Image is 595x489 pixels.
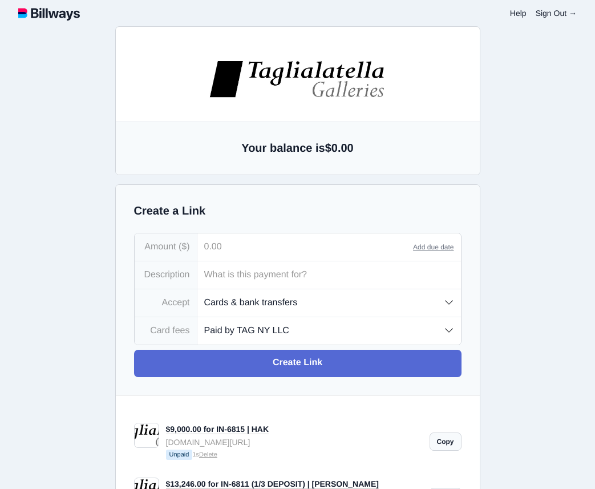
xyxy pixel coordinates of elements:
div: Amount ($) [135,233,197,261]
div: Accept [135,289,197,317]
input: What is this payment for? [197,261,461,289]
span: Unpaid [166,450,193,460]
a: Help [510,9,527,18]
input: 0.00 [197,233,414,261]
div: Card fees [135,317,197,345]
a: Create Link [134,350,462,377]
a: Copy [430,433,462,451]
small: 1s [166,450,423,461]
a: Add due date [413,243,454,251]
span: $0.00 [325,142,354,155]
a: Delete [199,451,217,458]
h2: Create a Link [134,203,462,219]
div: [DOMAIN_NAME][URL] [166,436,423,448]
h2: Your balance is [134,140,462,156]
a: $9,000.00 for IN-6815 | HAK [166,425,269,434]
a: Sign Out [536,9,577,18]
img: logotype.svg [18,6,80,21]
a: $13,246.00 for IN-6811 (1/3 DEPOSIT) | [PERSON_NAME] [166,479,379,489]
img: images%2Flogos%2FNHEjR4F79tOipA5cvDi8LzgAg5H3-logo.jpg [208,59,387,99]
div: Description [135,261,197,289]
